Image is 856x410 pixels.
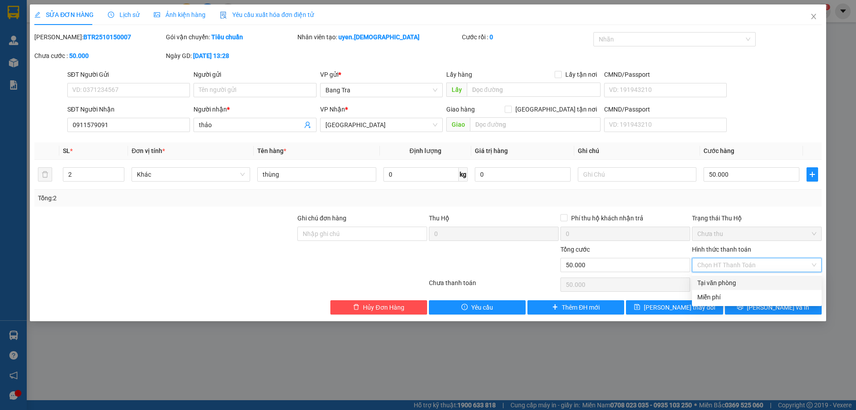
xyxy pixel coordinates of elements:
[471,302,493,312] span: Yêu cầu
[410,147,441,154] span: Định lượng
[428,278,560,294] div: Chưa thanh toán
[578,167,696,182] input: Ghi Chú
[85,28,176,38] div: thảo
[67,104,190,114] div: SĐT Người Nhận
[527,300,624,315] button: plusThêm ĐH mới
[470,117,601,132] input: Dọc đường
[552,304,558,311] span: plus
[363,302,404,312] span: Hủy Đơn Hàng
[692,246,751,253] label: Hình thức thanh toán
[353,304,359,311] span: delete
[697,227,816,240] span: Chưa thu
[85,8,176,28] div: [GEOGRAPHIC_DATA]
[193,52,229,59] b: [DATE] 13:28
[297,215,346,222] label: Ghi chú đơn hàng
[737,304,743,311] span: printer
[446,117,470,132] span: Giao
[297,32,460,42] div: Nhân viên tạo:
[67,70,190,79] div: SĐT Người Gửi
[320,106,345,113] span: VP Nhận
[34,11,94,18] span: SỬA ĐƠN HÀNG
[512,104,601,114] span: [GEOGRAPHIC_DATA] tận nơi
[692,213,822,223] div: Trạng thái Thu Hộ
[704,147,734,154] span: Cước hàng
[8,8,21,18] span: Gửi:
[467,83,601,97] input: Dọc đường
[8,8,79,18] div: Bang Tra
[166,51,296,61] div: Ngày GD:
[38,167,52,182] button: delete
[807,171,818,178] span: plus
[132,147,165,154] span: Đơn vị tính
[69,52,89,59] b: 50.000
[462,32,592,42] div: Cước rồi :
[330,300,427,315] button: deleteHủy Đơn Hàng
[568,213,647,223] span: Phí thu hộ khách nhận trả
[725,300,822,315] button: printer[PERSON_NAME] và In
[562,70,601,79] span: Lấy tận nơi
[257,167,376,182] input: VD: Bàn, Ghế
[429,215,449,222] span: Thu Hộ
[325,83,437,97] span: Bang Tra
[193,104,316,114] div: Người nhận
[137,168,245,181] span: Khác
[574,142,700,160] th: Ghi chú
[220,12,227,19] img: icon
[475,147,508,154] span: Giá trị hàng
[34,32,164,42] div: [PERSON_NAME]:
[562,302,600,312] span: Thêm ĐH mới
[108,12,114,18] span: clock-circle
[459,167,468,182] span: kg
[697,292,816,302] div: Miễn phí
[747,302,809,312] span: [PERSON_NAME] và In
[644,302,715,312] span: [PERSON_NAME] thay đổi
[83,33,131,41] b: BTR2510150007
[429,300,526,315] button: exclamation-circleYêu cầu
[461,304,468,311] span: exclamation-circle
[338,33,420,41] b: uyen.[DEMOGRAPHIC_DATA]
[211,33,243,41] b: Tiêu chuẩn
[297,227,427,241] input: Ghi chú đơn hàng
[697,258,816,272] span: Chọn HT Thanh Toán
[801,4,826,29] button: Close
[34,51,164,61] div: Chưa cước :
[154,11,206,18] span: Ảnh kiện hàng
[85,38,176,51] div: 0911579091
[154,12,160,18] span: picture
[320,70,443,79] div: VP gửi
[446,71,472,78] span: Lấy hàng
[807,167,818,182] button: plus
[604,104,727,114] div: CMND/Passport
[193,70,316,79] div: Người gửi
[604,70,727,79] div: CMND/Passport
[325,118,437,132] span: Sài Gòn
[697,278,816,288] div: Tại văn phòng
[810,13,817,20] span: close
[84,58,96,68] span: CC :
[626,300,723,315] button: save[PERSON_NAME] thay đổi
[84,56,177,69] div: 50.000
[257,147,286,154] span: Tên hàng
[85,8,107,17] span: Nhận:
[220,11,314,18] span: Yêu cầu xuất hóa đơn điện tử
[304,121,311,128] span: user-add
[560,246,590,253] span: Tổng cước
[166,32,296,42] div: Gói vận chuyển:
[63,147,70,154] span: SL
[490,33,493,41] b: 0
[108,11,140,18] span: Lịch sử
[34,12,41,18] span: edit
[38,193,330,203] div: Tổng: 2
[446,106,475,113] span: Giao hàng
[634,304,640,311] span: save
[446,83,467,97] span: Lấy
